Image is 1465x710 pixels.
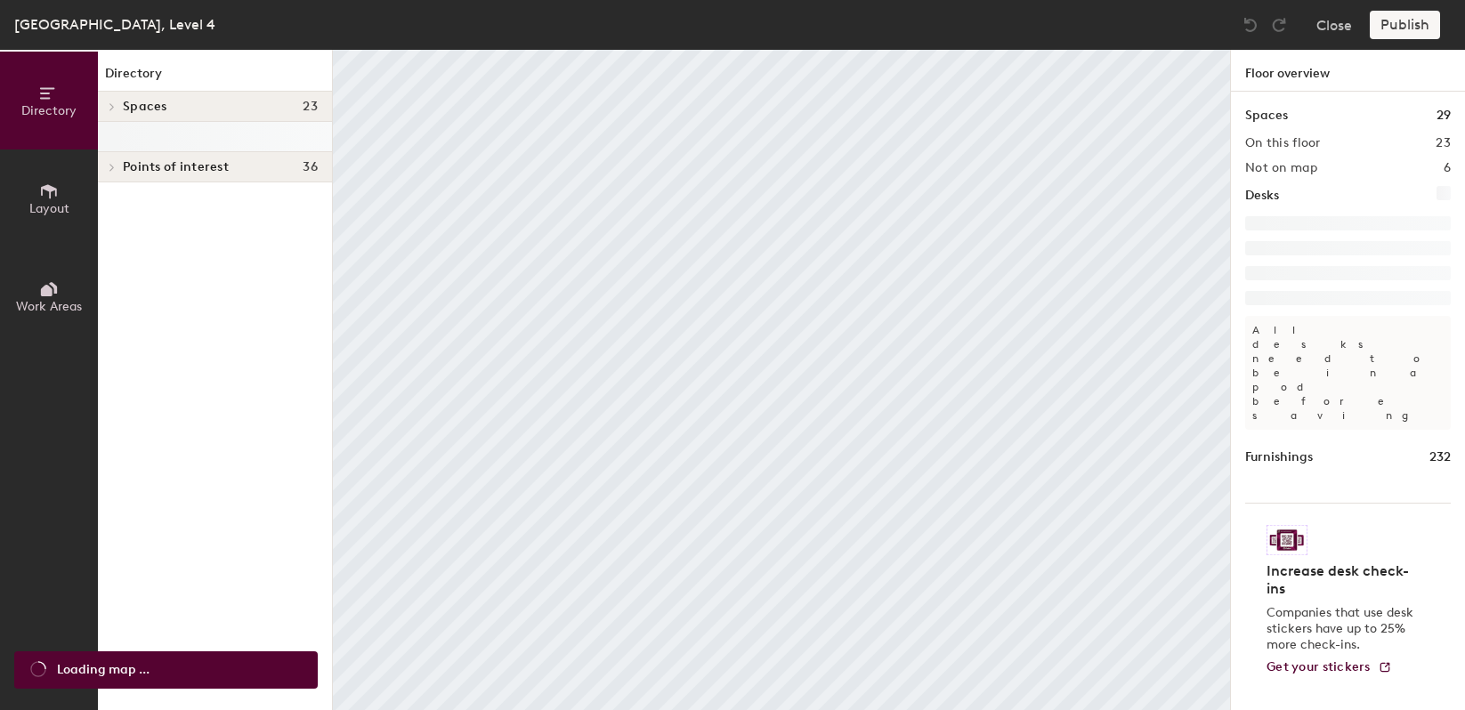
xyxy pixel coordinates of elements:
span: 36 [303,160,318,174]
h1: Floor overview [1231,50,1465,92]
h1: Furnishings [1245,448,1313,467]
h2: On this floor [1245,136,1321,150]
span: Work Areas [16,299,82,314]
h2: 6 [1444,161,1451,175]
span: 23 [303,100,318,114]
button: Close [1316,11,1352,39]
h1: 232 [1429,448,1451,467]
div: [GEOGRAPHIC_DATA], Level 4 [14,13,215,36]
h2: Not on map [1245,161,1317,175]
span: Spaces [123,100,167,114]
span: Loading map ... [57,660,150,680]
span: Get your stickers [1267,659,1371,674]
h1: Spaces [1245,106,1288,125]
p: Companies that use desk stickers have up to 25% more check-ins. [1267,605,1419,653]
span: Points of interest [123,160,229,174]
h1: 29 [1437,106,1451,125]
p: All desks need to be in a pod before saving [1245,316,1451,430]
canvas: Map [333,50,1230,710]
h2: 23 [1436,136,1451,150]
a: Get your stickers [1267,660,1392,675]
h1: Desks [1245,186,1279,206]
img: Redo [1270,16,1288,34]
span: Layout [29,201,69,216]
h1: Directory [98,64,332,92]
img: Sticker logo [1267,525,1307,555]
span: Directory [21,103,77,118]
h4: Increase desk check-ins [1267,562,1419,598]
img: Undo [1242,16,1259,34]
